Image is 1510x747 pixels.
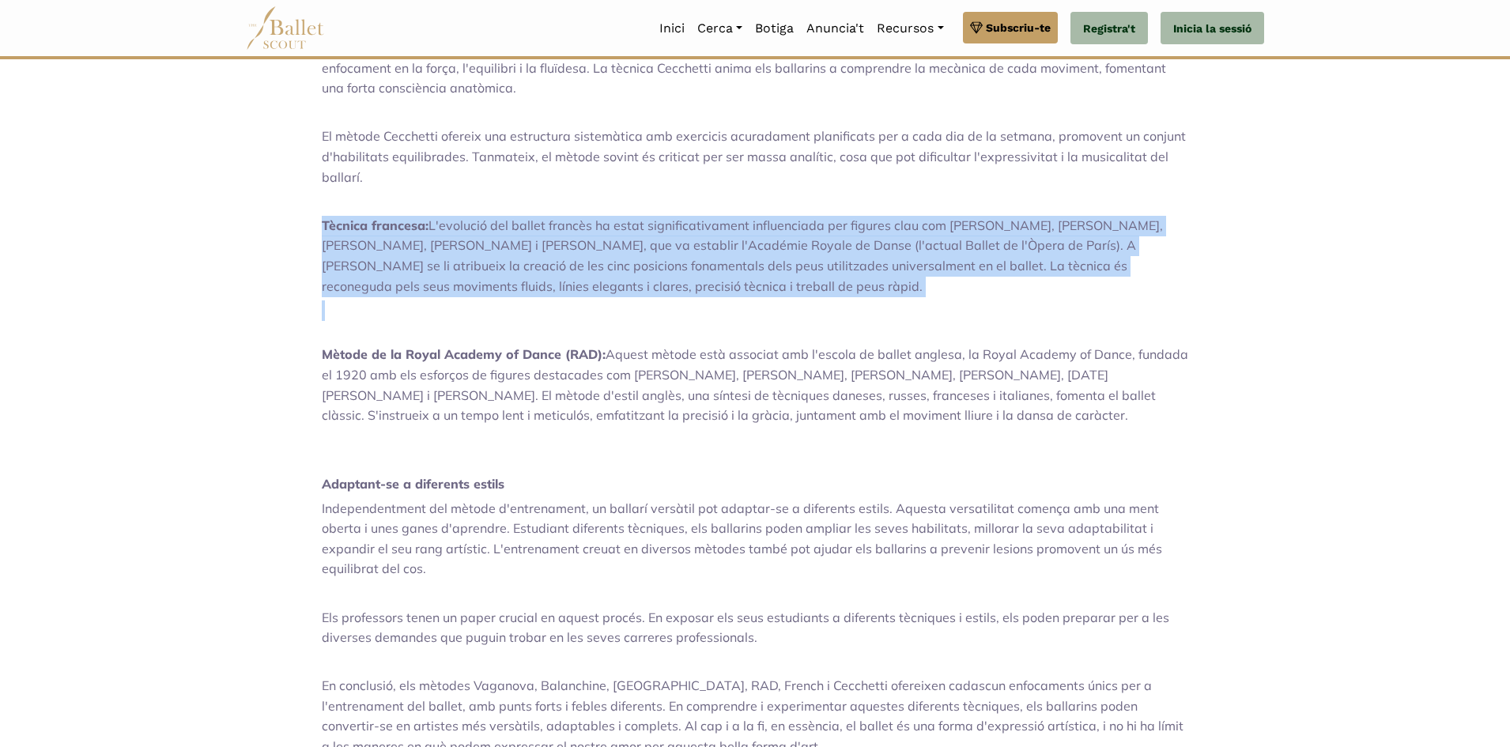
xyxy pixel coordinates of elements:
[322,500,1162,577] font: Independentment del mètode d'entrenament, un ballarí versàtil pot adaptar-se a diferents estils. ...
[322,346,606,362] font: Mètode de la Royal Academy of Dance (RAD):
[322,217,1163,294] font: L'evolució del ballet francès ha estat significativament influenciada per figures clau com [PERSO...
[749,12,800,45] a: Botiga
[755,21,794,36] font: Botiga
[1070,12,1148,45] a: Registra't
[322,346,1188,423] font: Aquest mètode està associat amb l'escola de ballet anglesa, la Royal Academy of Dance, fundada el...
[806,21,864,36] font: Anuncia't
[986,21,1051,34] font: Subscriu-te
[322,609,1169,646] font: Els professors tenen un paper crucial en aquest procés. En exposar els seus estudiants a diferent...
[1173,22,1251,35] font: Inicia la sessió
[322,128,1186,184] font: El mètode Cecchetti ofereix una estructura sistemàtica amb exercicis acuradament planificats per ...
[963,12,1058,43] a: Subscriu-te
[870,12,949,45] a: Recursos
[322,40,1166,96] font: El mètode Cecchetti, desenvolupat pel mestre de ballet italià [PERSON_NAME], emfatitza el desenvo...
[970,19,983,36] img: gem.svg
[697,21,733,36] font: Cerca
[322,217,428,233] font: Tècnica francesa:
[653,12,691,45] a: Inici
[691,12,749,45] a: Cerca
[1161,12,1264,45] a: Inicia la sessió
[659,21,685,36] font: Inici
[800,12,870,45] a: Anuncia't
[1083,22,1135,35] font: Registra't
[877,21,934,36] font: Recursos
[322,476,504,492] font: Adaptant-se a diferents estils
